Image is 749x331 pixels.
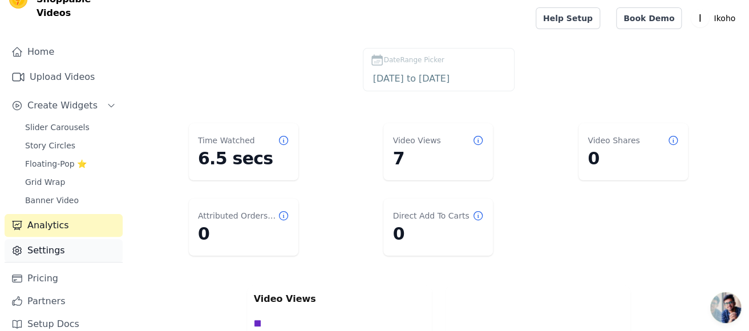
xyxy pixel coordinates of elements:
dd: 6.5 secs [198,148,289,169]
div: Data groups [251,317,422,330]
a: Settings [5,239,123,262]
a: Slider Carousels [18,119,123,135]
dd: 0 [198,224,289,244]
button: I Ikoho [691,8,740,29]
input: DateRange Picker [370,71,507,86]
a: Story Circles [18,138,123,154]
a: Upload Videos [5,66,123,88]
p: Ikoho [709,8,740,29]
img: tab_keywords_by_traffic_grey.svg [115,66,124,75]
dd: 0 [588,148,679,169]
span: DateRange Picker [384,55,444,65]
span: Story Circles [25,140,75,151]
span: Banner Video [25,195,79,206]
div: Domain: [DOMAIN_NAME] [30,30,125,39]
img: tab_domain_overview_orange.svg [33,66,42,75]
p: Video Views [254,292,425,306]
a: Home [5,41,123,63]
div: v 4.0.25 [32,18,56,27]
dt: Video Shares [588,135,639,146]
dt: Direct Add To Carts [392,210,469,221]
a: Book Demo [616,7,682,29]
span: Grid Wrap [25,176,65,188]
div: Domain Overview [46,67,102,75]
a: Pricing [5,267,123,290]
div: Keywords by Traffic [128,67,188,75]
a: Open chat [710,292,741,323]
a: Floating-Pop ⭐ [18,156,123,172]
dt: Attributed Orders Count [198,210,278,221]
dt: Video Views [392,135,440,146]
a: Partners [5,290,123,313]
dt: Time Watched [198,135,255,146]
span: Slider Carousels [25,122,90,133]
a: Help Setup [536,7,600,29]
dd: 7 [392,148,484,169]
img: website_grey.svg [18,30,27,39]
a: Banner Video [18,192,123,208]
a: Analytics [5,214,123,237]
button: Create Widgets [5,94,123,117]
img: logo_orange.svg [18,18,27,27]
text: I [699,13,702,24]
dd: 0 [392,224,484,244]
span: Create Widgets [27,99,98,112]
a: Grid Wrap [18,174,123,190]
span: Floating-Pop ⭐ [25,158,87,169]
